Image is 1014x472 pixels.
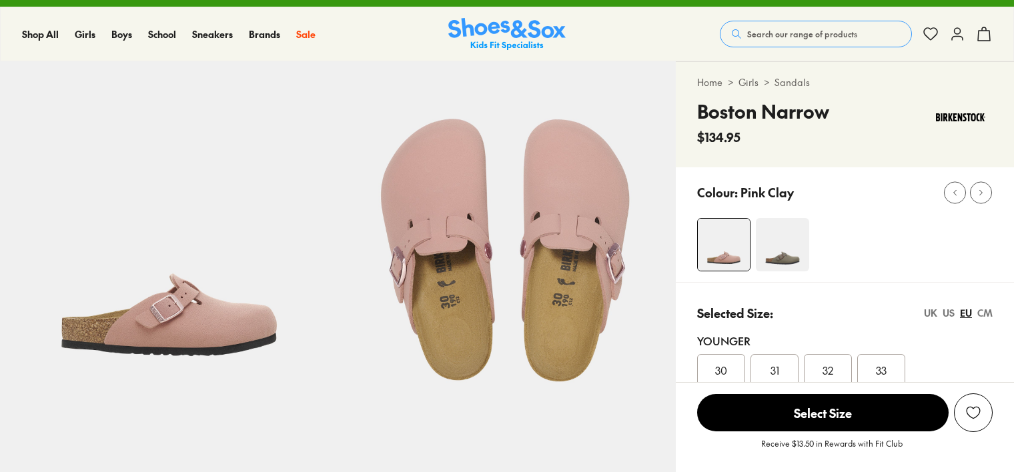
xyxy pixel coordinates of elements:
[943,306,955,320] div: US
[775,75,810,89] a: Sandals
[697,393,949,432] button: Select Size
[954,393,993,432] button: Add to Wishlist
[697,75,993,89] div: > >
[738,75,758,89] a: Girls
[761,437,903,461] p: Receive $13.50 in Rewards with Fit Club
[756,218,809,271] img: 4-549357_1
[771,362,779,378] span: 31
[192,27,233,41] a: Sneakers
[697,75,722,89] a: Home
[148,27,176,41] a: School
[338,61,676,399] img: 5-549363_1
[448,18,566,51] a: Shoes & Sox
[924,306,937,320] div: UK
[249,27,280,41] a: Brands
[698,219,750,271] img: 4-549362_1
[697,97,829,125] h4: Boston Narrow
[740,183,794,201] p: Pink Clay
[876,362,887,378] span: 33
[747,28,857,40] span: Search our range of products
[715,362,727,378] span: 30
[75,27,95,41] a: Girls
[720,21,912,47] button: Search our range of products
[697,183,738,201] p: Colour:
[823,362,833,378] span: 32
[448,18,566,51] img: SNS_Logo_Responsive.svg
[697,128,740,146] span: $134.95
[977,306,993,320] div: CM
[697,333,993,349] div: Younger
[929,97,993,137] img: Vendor logo
[22,27,59,41] a: Shop All
[960,306,972,320] div: EU
[697,304,773,322] p: Selected Size:
[111,27,132,41] a: Boys
[296,27,316,41] a: Sale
